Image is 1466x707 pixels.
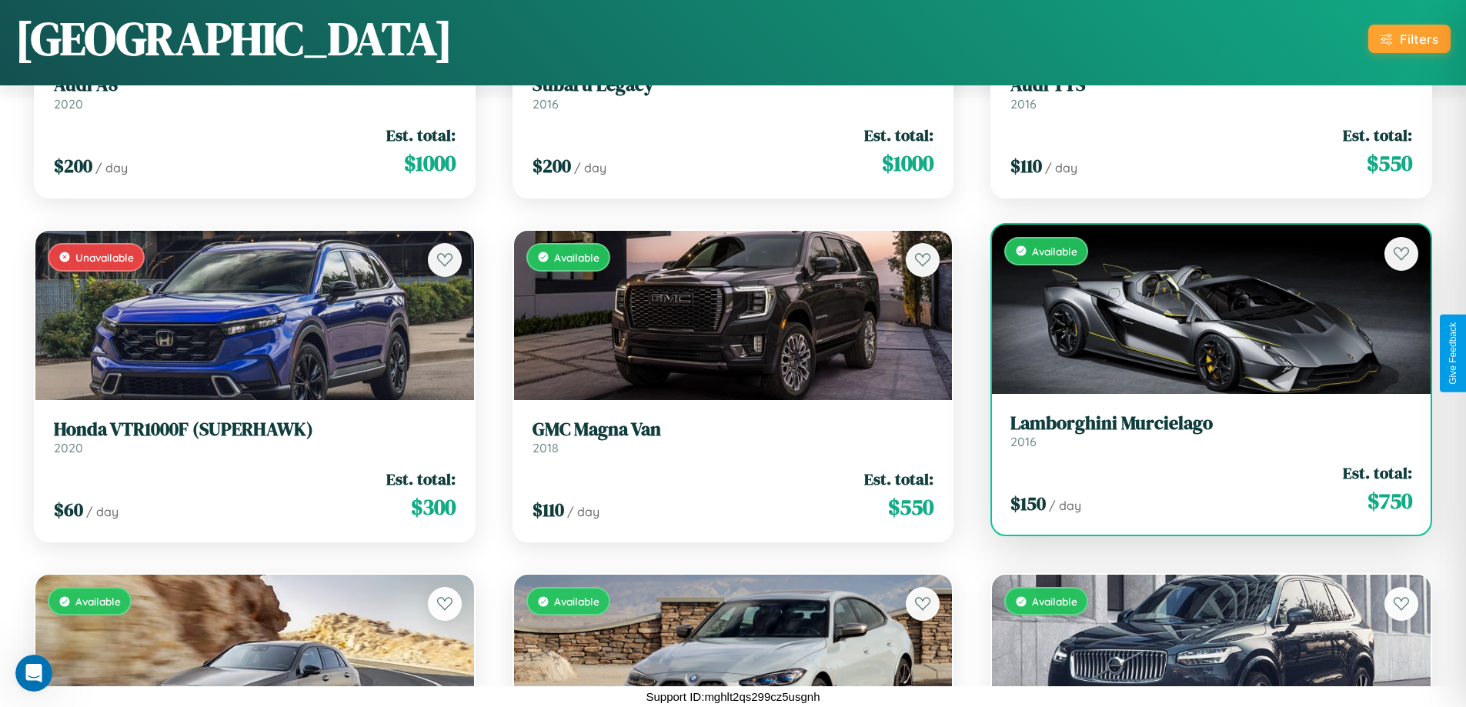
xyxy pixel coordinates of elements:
a: Honda VTR1000F (SUPERHAWK)2020 [54,419,456,456]
span: Available [75,595,121,608]
a: Subaru Legacy2016 [533,74,934,112]
span: Est. total: [386,468,456,490]
span: $ 550 [1367,148,1412,178]
span: $ 110 [1010,153,1042,178]
span: Est. total: [864,124,933,146]
span: $ 550 [888,492,933,522]
span: Available [554,251,599,264]
span: Available [554,595,599,608]
span: $ 60 [54,497,83,522]
a: Lamborghini Murcielago2016 [1010,412,1412,450]
h3: GMC Magna Van [533,419,934,441]
span: $ 300 [411,492,456,522]
span: 2020 [54,96,83,112]
span: Unavailable [75,251,134,264]
span: Est. total: [1343,462,1412,484]
p: Support ID: mghlt2qs299cz5usgnh [646,686,820,707]
span: Est. total: [1343,124,1412,146]
button: Filters [1368,25,1451,53]
span: Est. total: [386,124,456,146]
h3: Audi A8 [54,74,456,96]
span: / day [567,504,599,519]
iframe: Intercom live chat [15,655,52,692]
div: Filters [1400,31,1438,47]
span: 2020 [54,440,83,455]
span: / day [95,160,128,175]
span: $ 200 [54,153,92,178]
span: 2016 [533,96,559,112]
span: $ 150 [1010,491,1046,516]
span: / day [574,160,606,175]
span: Available [1032,245,1077,258]
a: Audi A82020 [54,74,456,112]
span: Est. total: [864,468,933,490]
span: 2016 [1010,96,1037,112]
span: $ 750 [1367,485,1412,516]
h3: Audi TTS [1010,74,1412,96]
h1: [GEOGRAPHIC_DATA] [15,7,452,70]
span: 2016 [1010,434,1037,449]
h3: Lamborghini Murcielago [1010,412,1412,435]
span: / day [86,504,119,519]
span: $ 1000 [882,148,933,178]
div: Give Feedback [1448,322,1458,385]
span: / day [1045,160,1077,175]
h3: Subaru Legacy [533,74,934,96]
a: Audi TTS2016 [1010,74,1412,112]
h3: Honda VTR1000F (SUPERHAWK) [54,419,456,441]
span: $ 110 [533,497,564,522]
span: $ 200 [533,153,571,178]
span: Available [1032,595,1077,608]
a: GMC Magna Van2018 [533,419,934,456]
span: / day [1049,498,1081,513]
span: $ 1000 [404,148,456,178]
span: 2018 [533,440,559,455]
